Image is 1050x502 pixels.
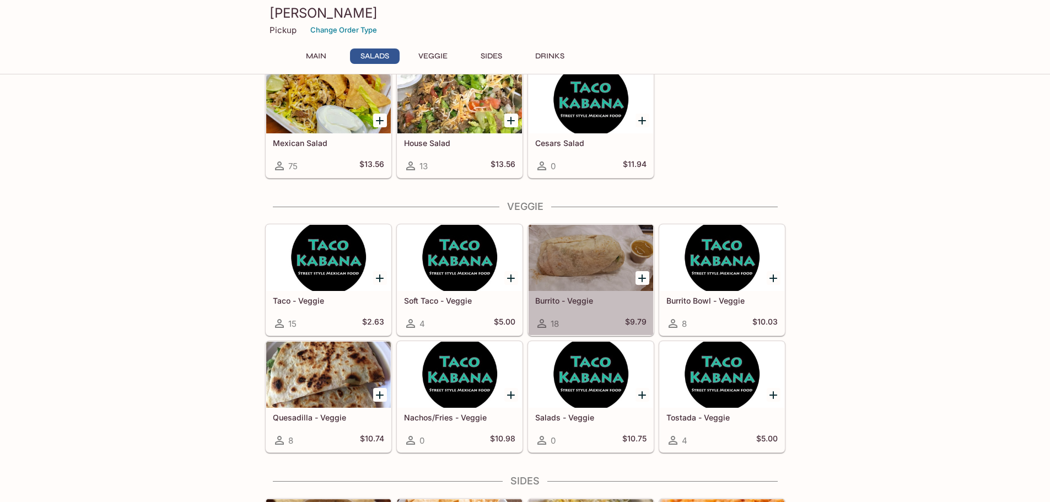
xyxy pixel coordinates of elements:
h5: $5.00 [756,434,778,447]
div: Salads - Veggie [529,342,653,408]
button: Add Burrito Bowl - Veggie [767,271,780,285]
h5: Salads - Veggie [535,413,647,422]
span: 75 [288,161,298,171]
a: Quesadilla - Veggie8$10.74 [266,341,391,452]
a: Burrito Bowl - Veggie8$10.03 [659,224,785,336]
a: Soft Taco - Veggie4$5.00 [397,224,523,336]
a: Mexican Salad75$13.56 [266,67,391,178]
span: 13 [419,161,428,171]
h5: $10.75 [622,434,647,447]
h5: Nachos/Fries - Veggie [404,413,515,422]
h5: Quesadilla - Veggie [273,413,384,422]
button: Add Tostada - Veggie [767,388,780,402]
h5: Tostada - Veggie [666,413,778,422]
a: Burrito - Veggie18$9.79 [528,224,654,336]
p: Pickup [270,25,297,35]
button: Add Nachos/Fries - Veggie [504,388,518,402]
div: Quesadilla - Veggie [266,342,391,408]
h5: Burrito Bowl - Veggie [666,296,778,305]
button: Add Burrito - Veggie [636,271,649,285]
a: Cesars Salad0$11.94 [528,67,654,178]
h5: Soft Taco - Veggie [404,296,515,305]
h5: Cesars Salad [535,138,647,148]
div: Burrito - Veggie [529,225,653,291]
a: Nachos/Fries - Veggie0$10.98 [397,341,523,452]
h4: Veggie [265,201,785,213]
h5: Mexican Salad [273,138,384,148]
a: Tostada - Veggie4$5.00 [659,341,785,452]
div: Cesars Salad [529,67,653,133]
div: Burrito Bowl - Veggie [660,225,784,291]
h5: $10.98 [490,434,515,447]
a: Taco - Veggie15$2.63 [266,224,391,336]
span: 4 [682,435,687,446]
span: 15 [288,319,297,329]
div: Taco - Veggie [266,225,391,291]
a: Salads - Veggie0$10.75 [528,341,654,452]
button: Add House Salad [504,114,518,127]
button: Sides [467,48,516,64]
h3: [PERSON_NAME] [270,4,781,21]
h5: $13.56 [491,159,515,172]
h5: $10.03 [752,317,778,330]
span: 8 [682,319,687,329]
div: Soft Taco - Veggie [397,225,522,291]
button: Add Cesars Salad [636,114,649,127]
button: Drinks [525,48,575,64]
div: Mexican Salad [266,67,391,133]
span: 8 [288,435,293,446]
div: Tostada - Veggie [660,342,784,408]
a: House Salad13$13.56 [397,67,523,178]
button: Change Order Type [305,21,382,39]
button: Main [292,48,341,64]
h5: Burrito - Veggie [535,296,647,305]
h5: $2.63 [362,317,384,330]
span: 18 [551,319,559,329]
div: Nachos/Fries - Veggie [397,342,522,408]
h5: House Salad [404,138,515,148]
button: Add Taco - Veggie [373,271,387,285]
button: Add Mexican Salad [373,114,387,127]
button: Add Quesadilla - Veggie [373,388,387,402]
h5: $13.56 [359,159,384,172]
h4: Sides [265,475,785,487]
button: Salads [350,48,400,64]
h5: Taco - Veggie [273,296,384,305]
button: Veggie [408,48,458,64]
h5: $9.79 [625,317,647,330]
h5: $5.00 [494,317,515,330]
div: House Salad [397,67,522,133]
span: 0 [551,161,556,171]
span: 4 [419,319,425,329]
h5: $11.94 [623,159,647,172]
span: 0 [551,435,556,446]
span: 0 [419,435,424,446]
h5: $10.74 [360,434,384,447]
button: Add Soft Taco - Veggie [504,271,518,285]
button: Add Salads - Veggie [636,388,649,402]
